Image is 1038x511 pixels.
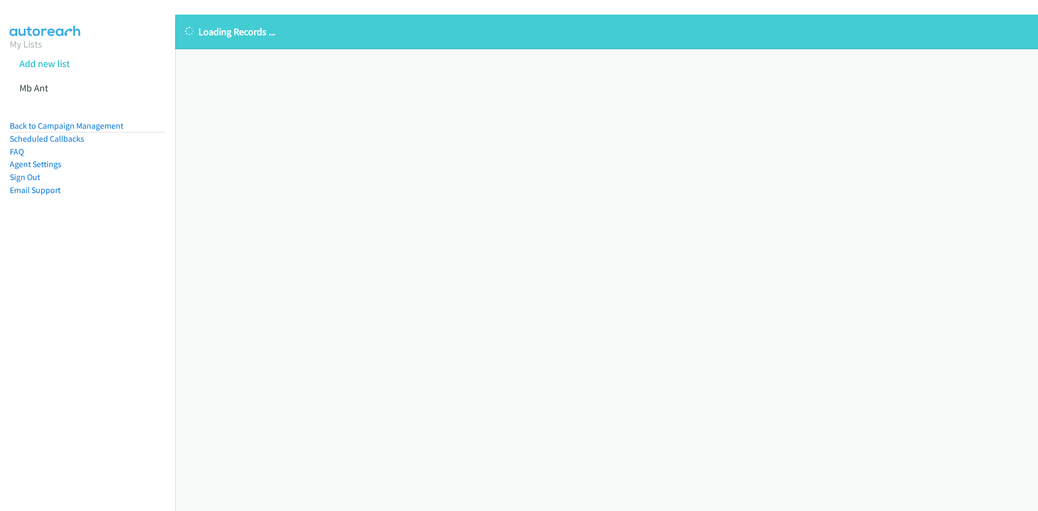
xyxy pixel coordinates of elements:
[19,82,48,94] a: Mb Ant
[10,159,62,169] a: Agent Settings
[10,121,123,131] a: Back to Campaign Management
[19,57,70,70] a: Add new list
[10,134,84,144] a: Scheduled Callbacks
[10,147,24,157] a: FAQ
[10,185,61,195] a: Email Support
[185,24,1028,39] p: Loading Records ...
[10,38,42,50] a: My Lists
[10,172,40,182] a: Sign Out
